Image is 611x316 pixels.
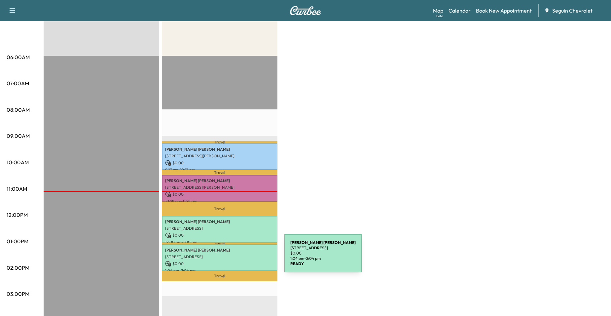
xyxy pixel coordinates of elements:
p: [STREET_ADDRESS][PERSON_NAME] [165,185,274,190]
p: 10:28 am - 11:28 am [165,199,274,204]
p: 12:00 pm - 1:00 pm [165,240,274,245]
div: Beta [436,14,443,19]
p: 11:00AM [7,185,27,193]
p: Travel [162,243,277,244]
p: [STREET_ADDRESS][PERSON_NAME] [165,153,274,159]
p: Travel [162,170,277,175]
p: $ 0.00 [165,232,274,238]
p: 1:04 pm - 2:04 pm [165,268,274,273]
a: Calendar [449,7,471,15]
span: Seguin Chevrolet [552,7,593,15]
p: 09:00AM [7,132,30,140]
p: [STREET_ADDRESS] [165,226,274,231]
p: [PERSON_NAME] [PERSON_NAME] [165,248,274,253]
p: 10:00AM [7,158,29,166]
a: Book New Appointment [476,7,532,15]
p: Travel [162,271,277,281]
p: 01:00PM [7,237,28,245]
p: $ 0.00 [165,160,274,166]
p: 06:00AM [7,53,30,61]
p: 03:00PM [7,290,29,298]
p: 08:00AM [7,106,30,114]
p: 9:17 am - 10:17 am [165,167,274,173]
p: [PERSON_NAME] [PERSON_NAME] [165,178,274,183]
p: $ 0.00 [165,261,274,267]
p: [STREET_ADDRESS] [165,254,274,259]
p: $ 0.00 [165,191,274,197]
p: [PERSON_NAME] [PERSON_NAME] [165,219,274,224]
img: Curbee Logo [290,6,321,15]
p: [PERSON_NAME] [PERSON_NAME] [165,147,274,152]
p: 02:00PM [7,264,29,272]
p: Travel [162,202,277,216]
p: Travel [162,141,277,143]
p: 07:00AM [7,79,29,87]
p: 12:00PM [7,211,28,219]
a: MapBeta [433,7,443,15]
